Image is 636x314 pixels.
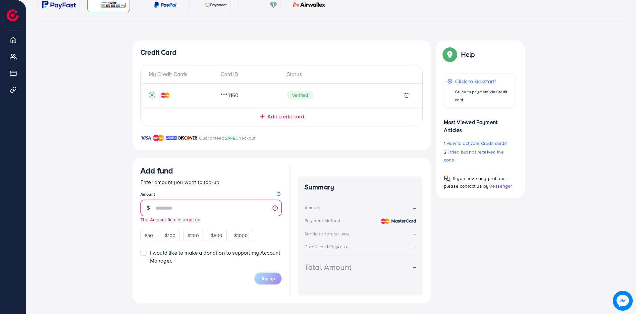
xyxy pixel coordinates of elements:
h4: Credit Card [140,48,423,57]
p: 2. [444,148,515,164]
img: brand [166,134,177,142]
span: $500 [211,232,223,239]
img: logo [7,9,19,21]
small: (3.00%) [336,231,349,237]
span: Messenger [489,183,512,189]
img: credit [381,219,390,224]
img: Popup guide [444,48,456,60]
span: I would like to make a donation to support my Account Manager. [150,249,280,264]
small: The Amount field is required [140,216,200,222]
small: (4.00%) [336,244,348,250]
span: $50 [145,232,153,239]
div: Credit card fee [304,243,351,250]
p: Click to kickstart! [455,77,512,85]
p: 1. [444,139,515,147]
img: brand [178,134,197,142]
p: Guide to payment via Credit card [455,88,512,104]
div: My Credit Cards [149,70,215,78]
h4: Summary [304,183,416,191]
span: Add credit card [267,113,304,120]
div: Total Amount [304,261,351,273]
img: brand [140,134,151,142]
p: Enter amount you want to top-up [140,178,282,186]
div: Service charge [304,230,351,237]
p: Help [461,50,475,58]
p: Guaranteed Checkout [199,134,256,142]
svg: record circle [149,92,155,98]
img: brand [153,134,164,142]
img: card [42,1,76,9]
button: Top up [254,273,282,284]
span: SAFE [225,135,236,141]
img: image [613,291,633,311]
span: If you have any problem, please contact us by [444,175,506,189]
strong: -- [413,263,416,271]
span: $200 [187,232,199,239]
div: Status [282,70,414,78]
p: Most Viewed Payment Articles [444,113,515,134]
strong: MasterCard [391,218,416,224]
div: Payment Method [304,217,340,224]
strong: -- [413,230,416,237]
span: I tried but not received the code. [444,149,504,163]
legend: Amount [140,191,282,200]
span: Verified [287,91,313,99]
span: How to activate Credit card? [447,140,506,147]
strong: -- [413,204,416,212]
span: $1000 [234,232,248,239]
img: credit [161,93,170,98]
img: card [291,1,328,9]
div: Card ID [215,70,282,78]
div: Amount [304,204,321,211]
img: Popup guide [444,175,450,182]
img: card [270,1,277,9]
span: $100 [165,232,176,239]
img: card [154,1,177,9]
img: card [100,1,126,9]
h3: Add fund [140,166,173,175]
span: Top up [261,275,275,282]
strong: -- [413,243,416,250]
img: card [205,1,227,9]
